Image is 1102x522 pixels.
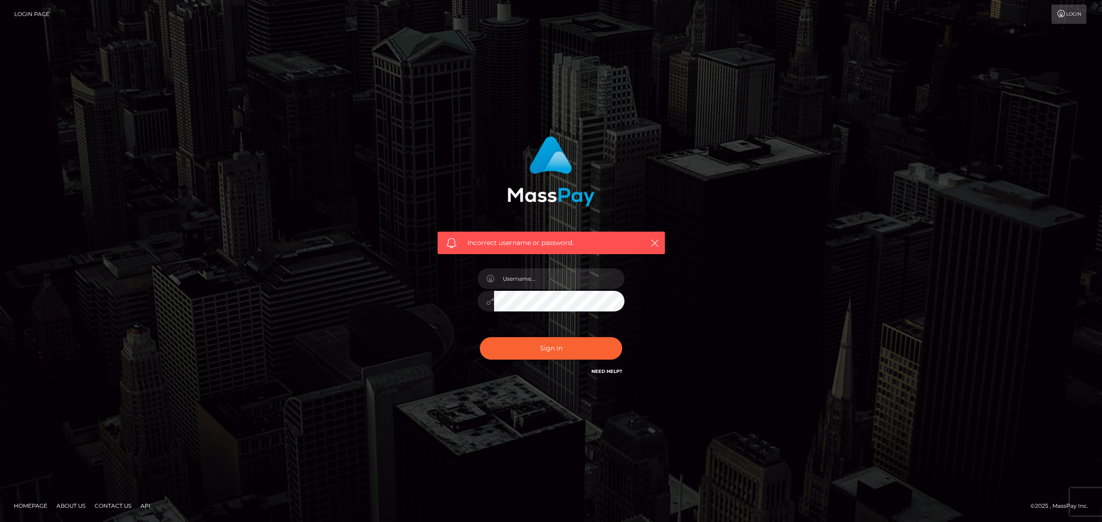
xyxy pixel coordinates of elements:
[1030,501,1095,511] div: © 2025 , MassPay Inc.
[507,136,595,206] img: MassPay Login
[1051,5,1086,24] a: Login
[53,499,89,513] a: About Us
[591,368,622,374] a: Need Help?
[480,337,622,360] button: Sign in
[494,268,624,289] input: Username...
[10,499,51,513] a: Homepage
[91,499,135,513] a: Contact Us
[137,499,154,513] a: API
[14,5,50,24] a: Login Page
[467,238,635,248] span: Incorrect username or password.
